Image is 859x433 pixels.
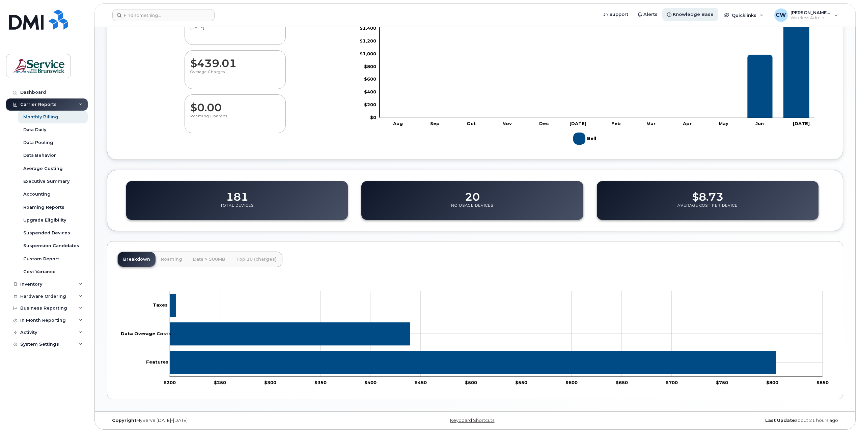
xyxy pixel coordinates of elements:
p: No Usage Devices [451,203,493,215]
tspan: Dec [539,120,549,126]
input: Find something... [112,9,215,21]
tspan: $800 [364,63,376,69]
tspan: Nov [503,120,512,126]
p: Overage Charges [190,69,280,82]
tspan: $350 [314,379,327,385]
dd: $0.00 [190,95,280,114]
tspan: $200 [364,102,376,107]
tspan: Taxes [153,302,168,308]
tspan: $1,000 [360,51,376,56]
a: Knowledge Base [662,8,718,21]
tspan: Sep [430,120,440,126]
a: Alerts [633,8,662,21]
tspan: $650 [616,379,628,385]
tspan: Apr [683,120,692,126]
tspan: $750 [716,379,728,385]
tspan: [DATE] [570,120,586,126]
tspan: Mar [646,120,656,126]
tspan: $400 [364,89,376,94]
tspan: $1,400 [360,25,376,31]
tspan: Feb [611,120,621,126]
g: Bell [573,130,598,147]
a: Roaming [156,252,188,267]
g: Chart [360,12,815,147]
span: Wireless Admin [791,15,831,21]
div: Quicklinks [719,8,768,22]
tspan: $300 [264,379,276,385]
span: [PERSON_NAME] (ASD-W) [791,10,831,15]
div: Coughlin, Wendy (ASD-W) [770,8,843,22]
tspan: Jun [756,120,764,126]
g: Series [170,294,776,374]
a: Top 10 (charges) [231,252,282,267]
div: MyServe [DATE]–[DATE] [107,418,352,423]
g: Legend [573,130,598,147]
tspan: $850 [816,379,829,385]
tspan: $800 [766,379,778,385]
tspan: $200 [164,379,176,385]
dd: $8.73 [692,184,723,203]
dd: $439.01 [190,51,280,69]
div: about 21 hours ago [598,418,843,423]
p: [DATE] [190,25,280,37]
tspan: $1,200 [360,38,376,44]
tspan: [DATE] [793,120,810,126]
dd: 181 [226,184,248,203]
tspan: $0 [370,114,376,120]
strong: Last Update [765,418,795,423]
p: Average Cost Per Device [677,203,738,215]
tspan: $700 [666,379,678,385]
tspan: Oct [467,120,476,126]
span: CW [776,11,786,19]
tspan: Aug [393,120,403,126]
span: Alerts [643,11,658,18]
span: Support [609,11,628,18]
a: Breakdown [118,252,156,267]
tspan: $550 [515,379,527,385]
tspan: Data Overage Costs [121,330,171,336]
a: Keyboard Shortcuts [450,418,494,423]
tspan: Features [146,359,168,365]
tspan: $600 [364,76,376,82]
tspan: $600 [565,379,578,385]
tspan: $400 [364,379,377,385]
p: Total Devices [220,203,254,215]
tspan: $450 [415,379,427,385]
dd: 20 [465,184,480,203]
span: Quicklinks [732,12,756,18]
a: Data > 500MB [188,252,231,267]
strong: Copyright [112,418,136,423]
span: Knowledge Base [673,11,714,18]
tspan: $500 [465,379,477,385]
a: Support [599,8,633,21]
tspan: May [719,120,728,126]
tspan: $250 [214,379,226,385]
p: Roaming Charges [190,114,280,126]
g: Bell [385,17,809,117]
